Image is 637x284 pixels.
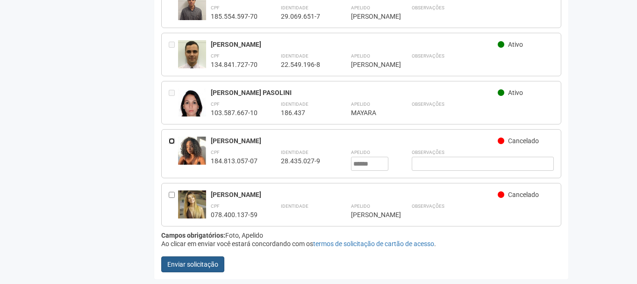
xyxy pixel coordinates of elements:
div: MAYARA [351,109,388,117]
div: 078.400.137-59 [211,211,258,219]
img: user.jpg [178,40,206,78]
div: 184.813.057-07 [211,157,258,165]
div: Foto, Apelido [161,231,562,240]
strong: Observações [412,53,444,58]
div: [PERSON_NAME] [351,12,388,21]
span: Ativo [508,41,523,48]
strong: Observações [412,102,444,107]
div: [PERSON_NAME] [351,60,388,69]
span: Cancelado [508,191,539,198]
img: user.jpg [178,88,206,126]
strong: CPF [211,204,220,209]
a: termos de solicitação de cartão de acesso [313,240,434,248]
strong: CPF [211,150,220,155]
div: Ao clicar em enviar você estará concordando com os . [161,240,562,248]
div: [PERSON_NAME] [211,40,498,49]
strong: Apelido [351,204,370,209]
div: 103.587.667-10 [211,109,258,117]
div: [PERSON_NAME] [211,137,498,145]
div: [PERSON_NAME] [351,211,388,219]
strong: Apelido [351,150,370,155]
img: user.jpg [178,137,206,169]
strong: Observações [412,5,444,10]
div: 29.069.651-7 [281,12,328,21]
strong: Campos obrigatórios: [161,232,225,239]
button: Enviar solicitação [161,256,224,272]
div: 22.549.196-8 [281,60,328,69]
div: 28.435.027-9 [281,157,328,165]
strong: Identidade [281,150,308,155]
div: 134.841.727-70 [211,60,258,69]
img: user.jpg [178,190,206,218]
span: Ativo [508,89,523,96]
div: Entre em contato com a Aministração para solicitar o cancelamento ou 2a via [169,40,178,69]
strong: Identidade [281,102,308,107]
strong: Observações [412,204,444,209]
strong: Apelido [351,53,370,58]
div: 185.554.597-70 [211,12,258,21]
strong: CPF [211,5,220,10]
div: 186.437 [281,109,328,117]
strong: CPF [211,102,220,107]
div: [PERSON_NAME] [211,190,498,199]
div: [PERSON_NAME] PASOLINI [211,88,498,97]
strong: Identidade [281,5,308,10]
strong: Identidade [281,204,308,209]
strong: Identidade [281,53,308,58]
span: Cancelado [508,137,539,145]
strong: Apelido [351,5,370,10]
strong: Observações [412,150,444,155]
strong: Apelido [351,102,370,107]
strong: CPF [211,53,220,58]
div: Entre em contato com a Aministração para solicitar o cancelamento ou 2a via [169,88,178,117]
